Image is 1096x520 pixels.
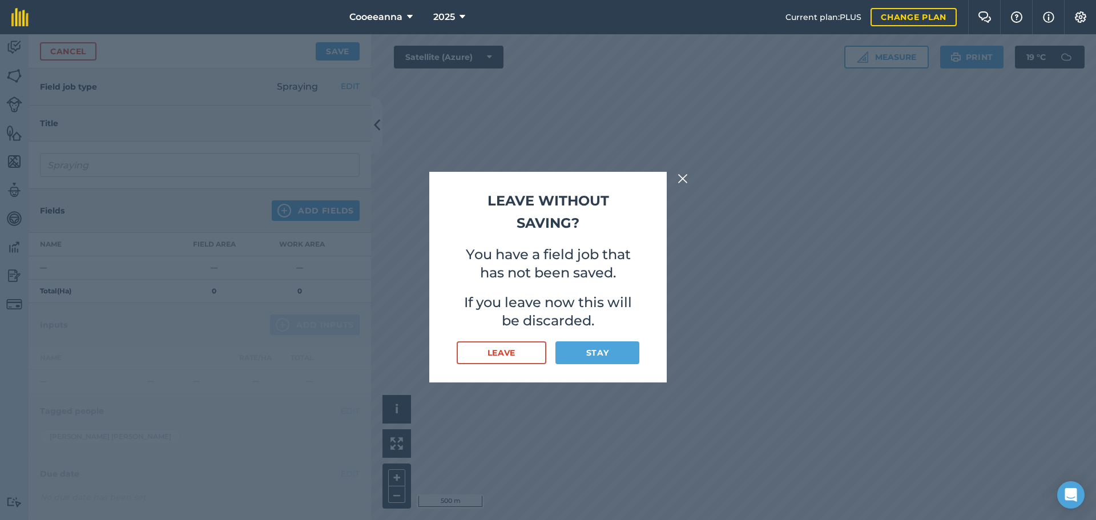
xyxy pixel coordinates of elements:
img: Two speech bubbles overlapping with the left bubble in the forefront [978,11,992,23]
span: Current plan : PLUS [785,11,861,23]
a: Change plan [871,8,957,26]
h2: Leave without saving? [457,190,639,234]
img: fieldmargin Logo [11,8,29,26]
span: 2025 [433,10,455,24]
img: A question mark icon [1010,11,1024,23]
img: A cog icon [1074,11,1087,23]
div: Open Intercom Messenger [1057,481,1085,509]
img: svg+xml;base64,PHN2ZyB4bWxucz0iaHR0cDovL3d3dy53My5vcmcvMjAwMC9zdmciIHdpZHRoPSIyMiIgaGVpZ2h0PSIzMC... [678,172,688,186]
button: Leave [457,341,546,364]
p: If you leave now this will be discarded. [457,293,639,330]
span: Cooeeanna [349,10,402,24]
button: Stay [555,341,639,364]
p: You have a field job that has not been saved. [457,245,639,282]
img: svg+xml;base64,PHN2ZyB4bWxucz0iaHR0cDovL3d3dy53My5vcmcvMjAwMC9zdmciIHdpZHRoPSIxNyIgaGVpZ2h0PSIxNy... [1043,10,1054,24]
